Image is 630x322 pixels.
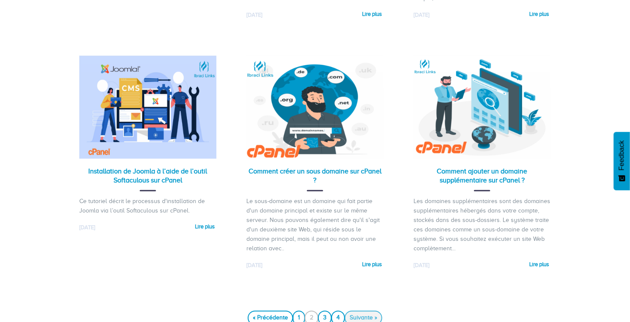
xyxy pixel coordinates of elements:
a: Comment créer un sous domaine sur cPanel ? [249,167,381,185]
button: Feedback - Afficher l’enquête [614,132,630,190]
span: Feedback [618,140,626,170]
a: Lire plus [362,8,382,21]
div: [DATE] [414,262,482,270]
div: [DATE] [79,224,148,232]
div: [DATE] [246,11,315,19]
div: Ce tutoriel décrit le processus d'installation de Joomla via l’outil Softaculous sur cPanel. [79,197,216,216]
a: Lire plus [529,259,549,271]
a: Installation de Joomla à l’aide de l’outil Softaculous sur cPanel [89,167,207,185]
a: Comment ajouter un domaine supplémentaire sur cPanel ? [437,167,528,185]
a: Lire plus [195,221,215,234]
div: [DATE] [246,262,315,270]
a: Lire plus [529,8,549,21]
div: [DATE] [414,11,482,19]
div: Les domaines supplémentaires sont des domaines supplémentaires hébergés dans votre compte, stocké... [414,197,551,254]
div: Le sous-domaine est un domaine qui fait partie d'un domaine principal et existe sur le même serve... [246,197,384,254]
a: Lire plus [362,259,382,271]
